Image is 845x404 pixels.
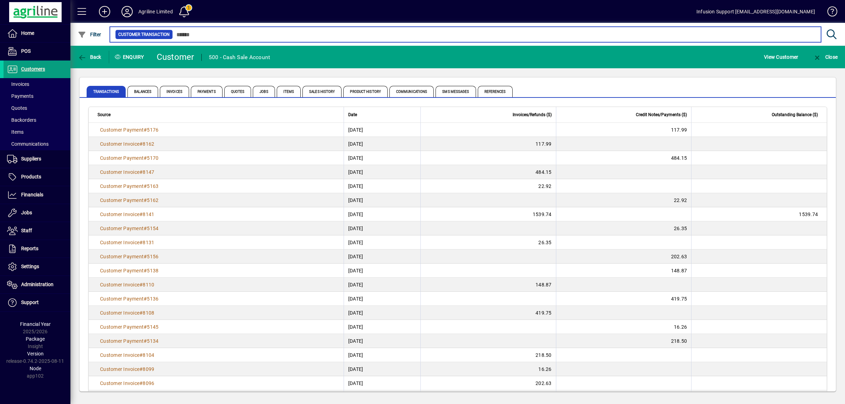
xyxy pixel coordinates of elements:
a: Customer Invoice#8096 [98,379,157,387]
a: Customer Payment#5156 [98,253,161,260]
td: [DATE] [344,165,420,179]
span: 8147 [143,169,154,175]
app-page-header-button: Back [70,51,109,63]
a: Settings [4,258,70,276]
span: # [144,183,147,189]
td: 117.99 [556,123,691,137]
span: References [478,86,513,97]
span: Customers [21,66,45,72]
span: Reports [21,246,38,251]
a: Customer Invoice#8131 [98,239,157,246]
span: Credit Notes/Payments ($) [636,111,687,119]
span: # [144,338,147,344]
a: Staff [4,222,70,240]
td: [DATE] [344,334,420,348]
td: [DATE] [344,376,420,390]
span: Version [27,351,44,356]
span: # [144,155,147,161]
a: Customer Invoice#8108 [98,309,157,317]
span: Product History [343,86,388,97]
span: 8131 [143,240,154,245]
span: Quotes [224,86,251,97]
span: View Customer [764,51,798,63]
a: Quotes [4,102,70,114]
span: # [139,141,143,147]
span: 5162 [147,197,158,203]
span: Filter [78,32,101,37]
span: 5170 [147,155,158,161]
span: # [144,254,147,259]
span: SMS Messages [436,86,476,97]
span: Home [21,30,34,36]
a: Financials [4,186,70,204]
td: [DATE] [344,278,420,292]
td: 26.35 [420,235,556,250]
a: Support [4,294,70,311]
td: 218.50 [420,348,556,362]
span: # [144,226,147,231]
span: Support [21,299,39,305]
span: 5138 [147,268,158,273]
button: Filter [76,28,103,41]
span: # [144,324,147,330]
span: Node [30,366,41,371]
span: 8110 [143,282,154,288]
td: [DATE] [344,320,420,334]
td: 148.87 [556,264,691,278]
span: Items [277,86,301,97]
td: 484.15 [420,165,556,179]
td: 202.63 [556,250,691,264]
td: 117.99 [420,137,556,151]
a: Customer Payment#5138 [98,267,161,274]
a: Invoices [4,78,70,90]
span: 5163 [147,183,158,189]
td: 202.63 [420,376,556,390]
td: 419.75 [420,306,556,320]
a: Reports [4,240,70,258]
span: 5154 [147,226,158,231]
span: 8099 [143,366,154,372]
td: [DATE] [344,179,420,193]
span: 8108 [143,310,154,316]
span: Customer Payment [100,226,144,231]
span: Financial Year [20,321,51,327]
a: Customer Payment#5162 [98,196,161,204]
span: Customer Invoice [100,380,139,386]
a: Customer Payment#5176 [98,126,161,134]
div: Customer [157,51,194,63]
span: Customer Invoice [100,352,139,358]
td: [DATE] [344,137,420,151]
span: # [144,127,147,133]
td: [DATE] [344,362,420,376]
a: Customer Invoice#8104 [98,351,157,359]
span: Source [98,111,111,119]
a: Knowledge Base [822,1,836,24]
app-page-header-button: Close enquiry [806,51,845,63]
button: Close [811,51,839,63]
td: [DATE] [344,221,420,235]
a: Home [4,25,70,42]
span: Items [7,129,24,135]
span: Back [78,54,101,60]
button: Back [76,51,103,63]
span: Customer Invoice [100,366,139,372]
span: Customer Payment [100,296,144,302]
span: 5176 [147,127,158,133]
div: Enquiry [109,51,151,63]
a: Customer Invoice#8110 [98,281,157,289]
span: # [144,268,147,273]
span: Outstanding Balance ($) [772,111,818,119]
span: Customer Invoice [100,310,139,316]
button: View Customer [762,51,800,63]
span: Balances [127,86,158,97]
span: 8141 [143,212,154,217]
a: Customer Payment#5154 [98,225,161,232]
span: 8162 [143,141,154,147]
td: [DATE] [344,250,420,264]
span: Customer Payment [100,324,144,330]
span: Invoices [160,86,189,97]
a: Jobs [4,204,70,222]
td: 1539.74 [691,207,827,221]
div: Infusion Support [EMAIL_ADDRESS][DOMAIN_NAME] [696,6,815,17]
span: Communications [389,86,434,97]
